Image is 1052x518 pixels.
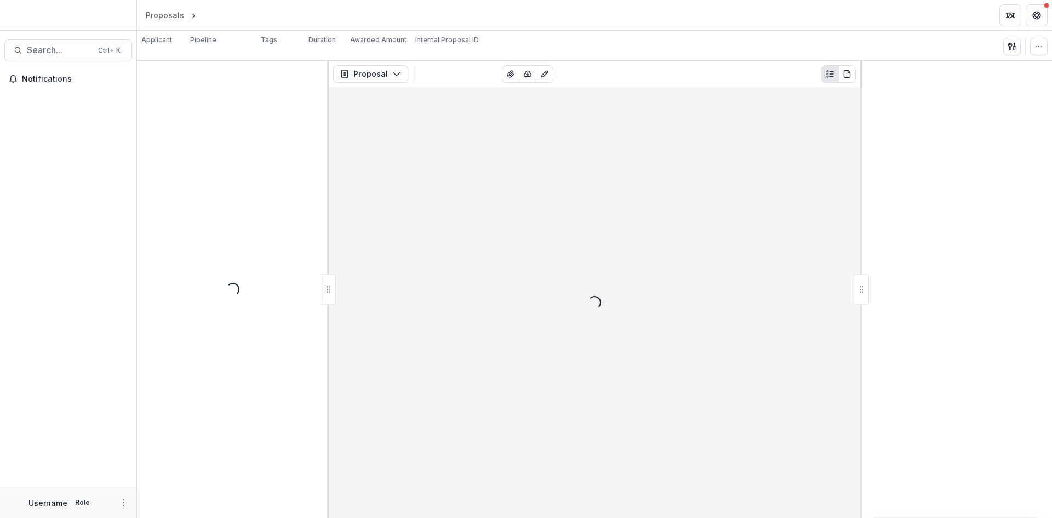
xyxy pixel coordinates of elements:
button: View Attached Files [502,65,519,83]
p: Awarded Amount [350,35,407,45]
button: PDF view [838,65,856,83]
button: Partners [999,4,1021,26]
button: Edit as form [536,65,553,83]
p: Pipeline [190,35,216,45]
button: Search... [4,39,132,61]
button: Notifications [4,70,132,88]
button: Get Help [1026,4,1048,26]
p: Username [28,497,67,509]
p: Applicant [141,35,172,45]
button: Plaintext view [821,65,839,83]
button: Proposal [333,65,408,83]
nav: breadcrumb [141,7,245,23]
p: Internal Proposal ID [415,35,479,45]
span: Search... [27,45,92,55]
div: Proposals [146,9,184,21]
button: More [117,496,130,509]
p: Tags [261,35,277,45]
div: Ctrl + K [96,44,123,56]
a: Proposals [141,7,188,23]
p: Duration [308,35,336,45]
span: Notifications [22,75,128,84]
p: Role [72,498,93,508]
